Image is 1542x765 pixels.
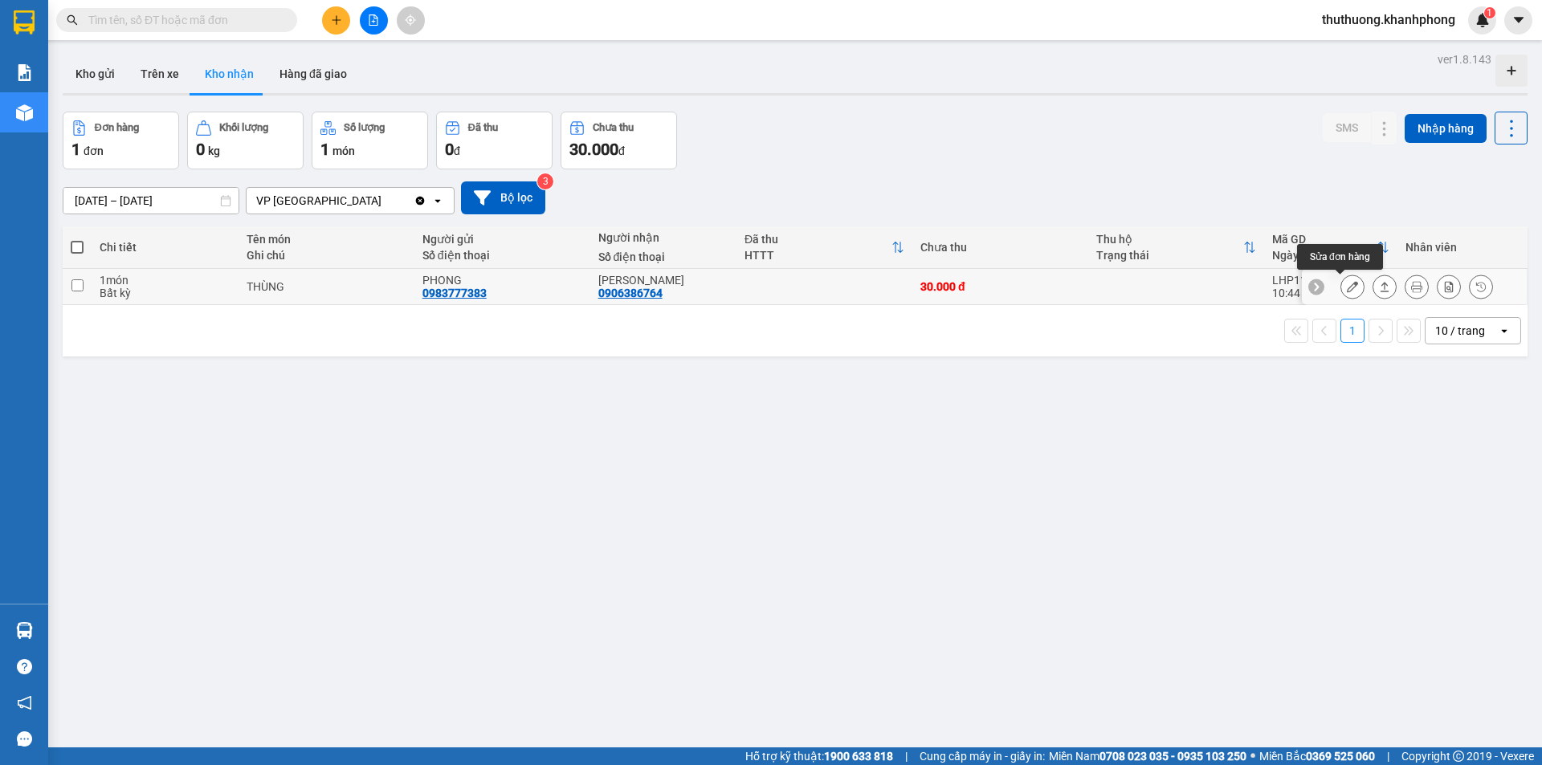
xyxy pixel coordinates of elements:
span: Miền Nam [1049,747,1246,765]
div: Chưa thu [920,241,1080,254]
div: 0983777383 [422,287,487,299]
span: file-add [368,14,379,26]
div: Thu hộ [1096,233,1243,246]
span: Miền Bắc [1259,747,1375,765]
div: Mã GD [1272,233,1377,246]
button: aim [397,6,425,35]
div: Số lượng [344,122,385,133]
button: caret-down [1504,6,1532,35]
button: Bộ lọc [461,181,545,214]
strong: 0369 525 060 [1306,750,1375,763]
div: Chưa thu [593,122,634,133]
button: Đơn hàng1đơn [63,112,179,169]
button: Kho gửi [63,55,128,93]
div: Khối lượng [219,122,268,133]
div: Đã thu [744,233,891,246]
svg: open [1498,324,1511,337]
div: Người gửi [422,233,582,246]
th: Toggle SortBy [736,226,912,269]
span: 0 [196,140,205,159]
div: HTTT [744,249,891,262]
img: warehouse-icon [16,622,33,639]
button: plus [322,6,350,35]
span: đ [454,144,460,157]
div: THANH THÙY [598,274,728,287]
div: Bất kỳ [100,287,230,299]
div: 30.000 đ [920,280,1080,293]
div: PHONG [422,274,582,287]
img: logo-vxr [14,10,35,35]
input: Select a date range. [63,188,239,214]
span: | [905,747,908,765]
button: Hàng đã giao [267,55,360,93]
svg: Clear value [414,194,426,207]
div: Chi tiết [100,241,230,254]
span: Cung cấp máy in - giấy in: [920,747,1045,765]
div: Trạng thái [1096,249,1243,262]
th: Toggle SortBy [1264,226,1397,269]
span: notification [17,695,32,710]
div: 10 / trang [1435,323,1485,339]
div: Tạo kho hàng mới [1495,55,1528,87]
span: 30.000 [569,140,618,159]
div: LHP1109250013 [1272,274,1389,287]
strong: 0708 023 035 - 0935 103 250 [1099,750,1246,763]
div: Sửa đơn hàng [1297,244,1383,270]
input: Selected VP Ninh Hòa. [383,193,385,209]
div: 1 món [100,274,230,287]
sup: 1 [1484,7,1495,18]
span: thuthuong.khanhphong [1309,10,1468,30]
span: copyright [1453,751,1464,762]
div: VP [GEOGRAPHIC_DATA] [256,193,381,209]
button: Trên xe [128,55,192,93]
span: đ [618,144,625,157]
span: question-circle [17,659,32,674]
button: Số lượng1món [312,112,428,169]
button: 1 [1340,319,1365,343]
div: Tên món [247,233,406,246]
div: Ghi chú [247,249,406,262]
button: SMS [1323,113,1371,142]
button: file-add [360,6,388,35]
img: icon-new-feature [1475,13,1490,27]
button: Chưa thu30.000đ [561,112,677,169]
div: Đã thu [468,122,498,133]
div: Số điện thoại [422,249,582,262]
span: kg [208,144,220,157]
span: | [1387,747,1389,765]
svg: open [431,194,444,207]
button: Kho nhận [192,55,267,93]
div: 10:44 [DATE] [1272,287,1389,299]
span: đơn [84,144,104,157]
span: search [67,14,78,26]
div: Người nhận [598,231,728,244]
span: Hỗ trợ kỹ thuật: [745,747,893,765]
button: Nhập hàng [1405,114,1487,143]
div: Sửa đơn hàng [1340,275,1365,299]
th: Toggle SortBy [1088,226,1264,269]
span: plus [331,14,342,26]
img: warehouse-icon [16,104,33,121]
div: THÙNG [247,280,406,293]
div: Đơn hàng [95,122,139,133]
span: aim [405,14,416,26]
div: Giao hàng [1373,275,1397,299]
button: Khối lượng0kg [187,112,304,169]
span: ⚪️ [1250,753,1255,759]
span: message [17,731,32,747]
span: 1 [1487,7,1492,18]
div: 0906386764 [598,287,663,299]
input: Tìm tên, số ĐT hoặc mã đơn [88,11,278,29]
span: 0 [445,140,454,159]
div: Số điện thoại [598,250,728,263]
sup: 3 [537,173,553,189]
img: solution-icon [16,64,33,81]
span: 1 [71,140,80,159]
div: Ngày ĐH [1272,249,1377,262]
span: 1 [320,140,329,159]
span: món [332,144,355,157]
strong: 1900 633 818 [824,750,893,763]
div: Nhân viên [1405,241,1518,254]
div: ver 1.8.143 [1438,51,1491,68]
button: Đã thu0đ [436,112,553,169]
